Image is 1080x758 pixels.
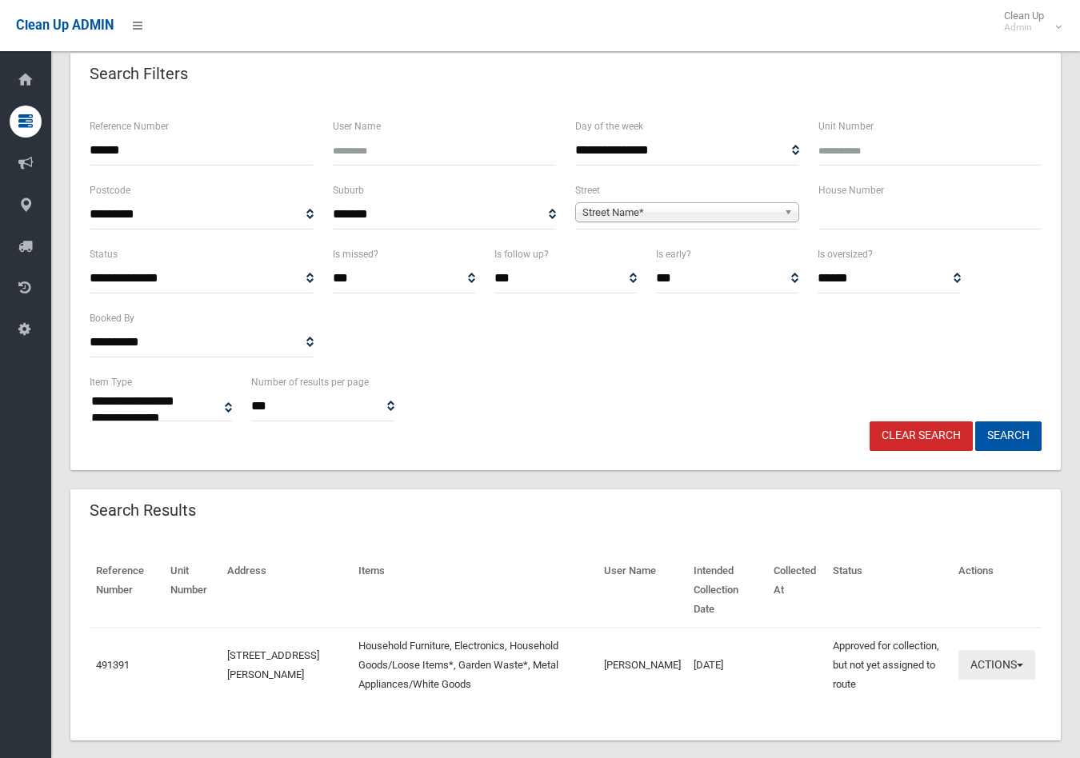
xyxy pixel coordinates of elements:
th: Intended Collection Date [687,553,767,628]
label: User Name [333,118,381,135]
span: Clean Up ADMIN [16,18,114,33]
label: Suburb [333,182,364,199]
button: Actions [958,650,1035,680]
span: Clean Up [996,10,1060,34]
a: Clear Search [870,421,973,451]
span: Street Name* [582,203,778,222]
label: House Number [818,182,884,199]
label: Number of results per page [251,373,369,391]
label: Status [90,245,118,263]
label: Booked By [90,309,134,327]
label: Postcode [90,182,130,199]
th: Collected At [767,553,827,628]
header: Search Results [70,495,215,526]
th: Reference Number [90,553,164,628]
th: Address [221,553,352,628]
header: Search Filters [70,58,207,90]
label: Unit Number [818,118,874,135]
label: Is early? [656,245,691,263]
th: Unit Number [164,553,221,628]
label: Is follow up? [494,245,549,263]
a: 491391 [96,659,130,671]
label: Reference Number [90,118,169,135]
a: [STREET_ADDRESS][PERSON_NAME] [227,649,319,680]
label: Item Type [90,373,132,391]
label: Street [575,182,600,199]
th: User Name [598,553,687,628]
th: Status [826,553,951,628]
th: Items [352,553,597,628]
small: Admin [1004,22,1044,34]
th: Actions [952,553,1042,628]
button: Search [975,421,1042,451]
td: Approved for collection, but not yet assigned to route [826,628,951,702]
label: Is oversized? [818,245,873,263]
label: Is missed? [333,245,378,263]
label: Day of the week [575,118,643,135]
td: [PERSON_NAME] [598,628,687,702]
td: [DATE] [687,628,767,702]
td: Household Furniture, Electronics, Household Goods/Loose Items*, Garden Waste*, Metal Appliances/W... [352,628,597,702]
